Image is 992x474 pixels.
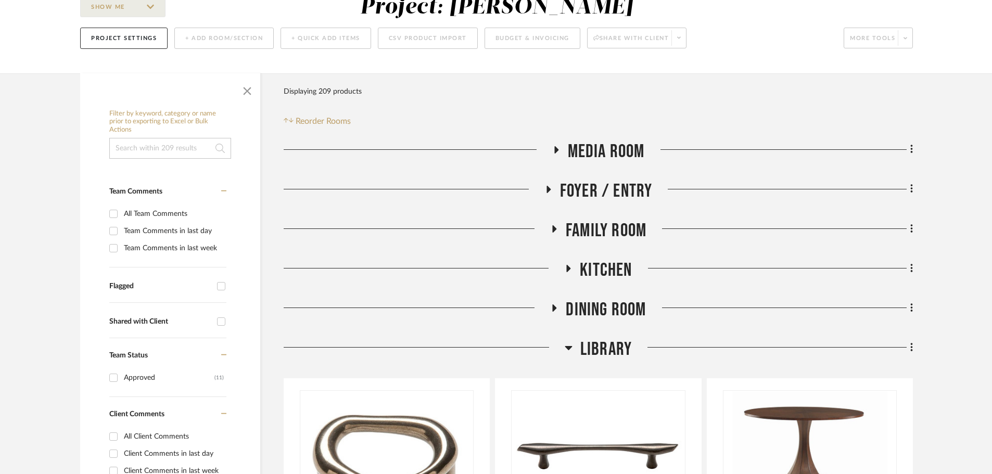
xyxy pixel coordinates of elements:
div: Approved [124,369,214,386]
div: Team Comments in last day [124,223,224,239]
div: (11) [214,369,224,386]
span: More tools [850,34,895,50]
button: Close [237,79,258,99]
button: More tools [844,28,913,48]
div: Shared with Client [109,317,212,326]
button: Project Settings [80,28,168,49]
button: + Quick Add Items [281,28,371,49]
span: Team Status [109,352,148,359]
span: Share with client [593,34,669,50]
h6: Filter by keyword, category or name prior to exporting to Excel or Bulk Actions [109,110,231,134]
button: Budget & Invoicing [485,28,580,49]
div: Team Comments in last week [124,240,224,257]
span: Family Room [566,220,646,242]
button: + Add Room/Section [174,28,274,49]
span: Library [580,338,632,361]
span: Dining Room [566,299,646,321]
div: Displaying 209 products [284,81,362,102]
div: All Team Comments [124,206,224,222]
div: All Client Comments [124,428,224,445]
div: Flagged [109,282,212,291]
span: Reorder Rooms [296,115,351,127]
div: Client Comments in last day [124,445,224,462]
button: CSV Product Import [378,28,478,49]
span: Kitchen [580,259,632,281]
span: Media Room [568,140,645,163]
span: Client Comments [109,411,164,418]
button: Share with client [587,28,687,48]
span: Foyer / Entry [560,180,653,202]
button: Reorder Rooms [284,115,351,127]
span: Team Comments [109,188,162,195]
input: Search within 209 results [109,138,231,159]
